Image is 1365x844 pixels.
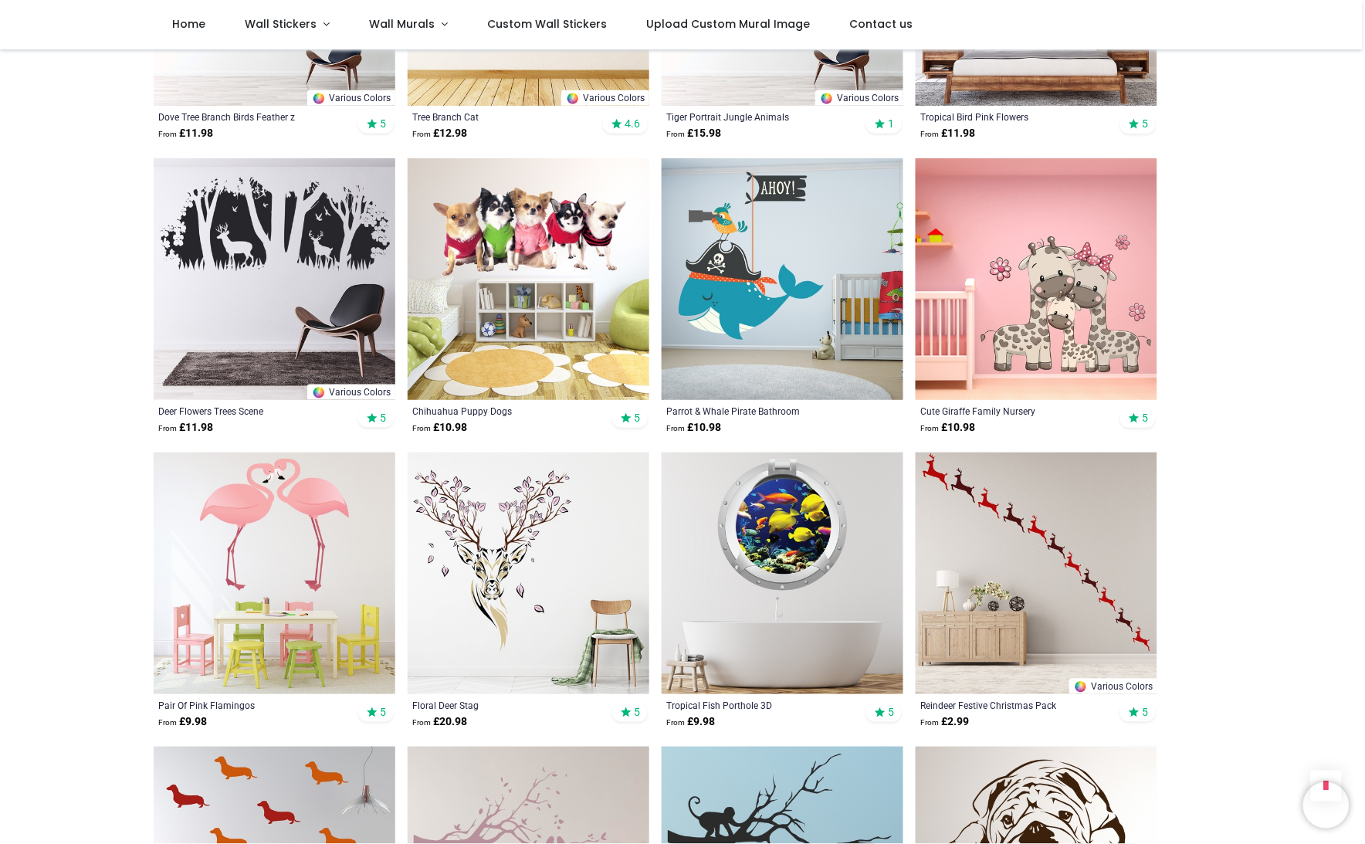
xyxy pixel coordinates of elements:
[920,405,1106,417] a: Cute Giraffe Family Nursery
[412,126,467,141] strong: £ 12.98
[158,126,213,141] strong: £ 11.98
[412,405,598,417] a: Chihuahua Puppy Dogs
[920,420,975,436] strong: £ 10.98
[889,117,895,131] span: 1
[245,16,317,32] span: Wall Stickers
[666,110,852,123] a: Tiger Portrait Jungle Animals
[381,706,387,720] span: 5
[666,130,685,138] span: From
[916,158,1157,400] img: Cute Giraffe Family Nursery Wall Sticker
[312,386,326,400] img: Color Wheel
[412,130,431,138] span: From
[662,158,903,400] img: Parrot & Whale Pirate Bathroom Wall Sticker
[412,420,467,436] strong: £ 10.98
[412,699,598,711] a: Floral Deer Stag
[920,714,969,730] strong: £ 2.99
[815,90,903,106] a: Various Colors
[158,420,213,436] strong: £ 11.98
[920,718,939,727] span: From
[1143,117,1149,131] span: 5
[920,699,1106,711] a: Reindeer Festive Christmas Pack
[1074,680,1088,694] img: Color Wheel
[307,90,395,106] a: Various Colors
[412,714,467,730] strong: £ 20.98
[561,90,649,106] a: Various Colors
[158,130,177,138] span: From
[920,126,975,141] strong: £ 11.98
[849,16,913,32] span: Contact us
[635,706,641,720] span: 5
[158,699,344,711] a: Pair Of Pink Flamingos
[920,110,1106,123] a: Tropical Bird Pink Flowers
[381,117,387,131] span: 5
[646,16,810,32] span: Upload Custom Mural Image
[408,158,649,400] img: Chihuahua Puppy Dogs Wall Sticker
[158,424,177,432] span: From
[666,714,715,730] strong: £ 9.98
[154,158,395,400] img: Deer Flowers Trees Wall Sticker Scene
[666,699,852,711] a: Tropical Fish Porthole 3D
[916,453,1157,694] img: Reindeer Festive Christmas Wall Sticker Pack
[666,420,721,436] strong: £ 10.98
[172,16,205,32] span: Home
[412,110,598,123] a: Tree Branch Cat
[412,718,431,727] span: From
[625,117,641,131] span: 4.6
[920,424,939,432] span: From
[889,706,895,720] span: 5
[307,385,395,400] a: Various Colors
[412,424,431,432] span: From
[566,92,580,106] img: Color Wheel
[381,412,387,425] span: 5
[1069,679,1157,694] a: Various Colors
[666,126,721,141] strong: £ 15.98
[408,453,649,694] img: Floral Deer Stag Wall Sticker
[920,130,939,138] span: From
[1143,412,1149,425] span: 5
[369,16,435,32] span: Wall Murals
[666,718,685,727] span: From
[158,718,177,727] span: From
[158,110,344,123] a: Dove Tree Branch Birds Feather z
[635,412,641,425] span: 5
[1303,782,1350,829] iframe: Brevo live chat
[154,453,395,694] img: Pair Of Pink Flamingos Wall Sticker
[820,92,834,106] img: Color Wheel
[158,405,344,417] a: Deer Flowers Trees Scene
[662,453,903,694] img: Tropical Fish Porthole 3D Wall Sticker
[1143,706,1149,720] span: 5
[666,424,685,432] span: From
[158,714,207,730] strong: £ 9.98
[666,405,852,417] a: Parrot & Whale Pirate Bathroom
[312,92,326,106] img: Color Wheel
[487,16,607,32] span: Custom Wall Stickers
